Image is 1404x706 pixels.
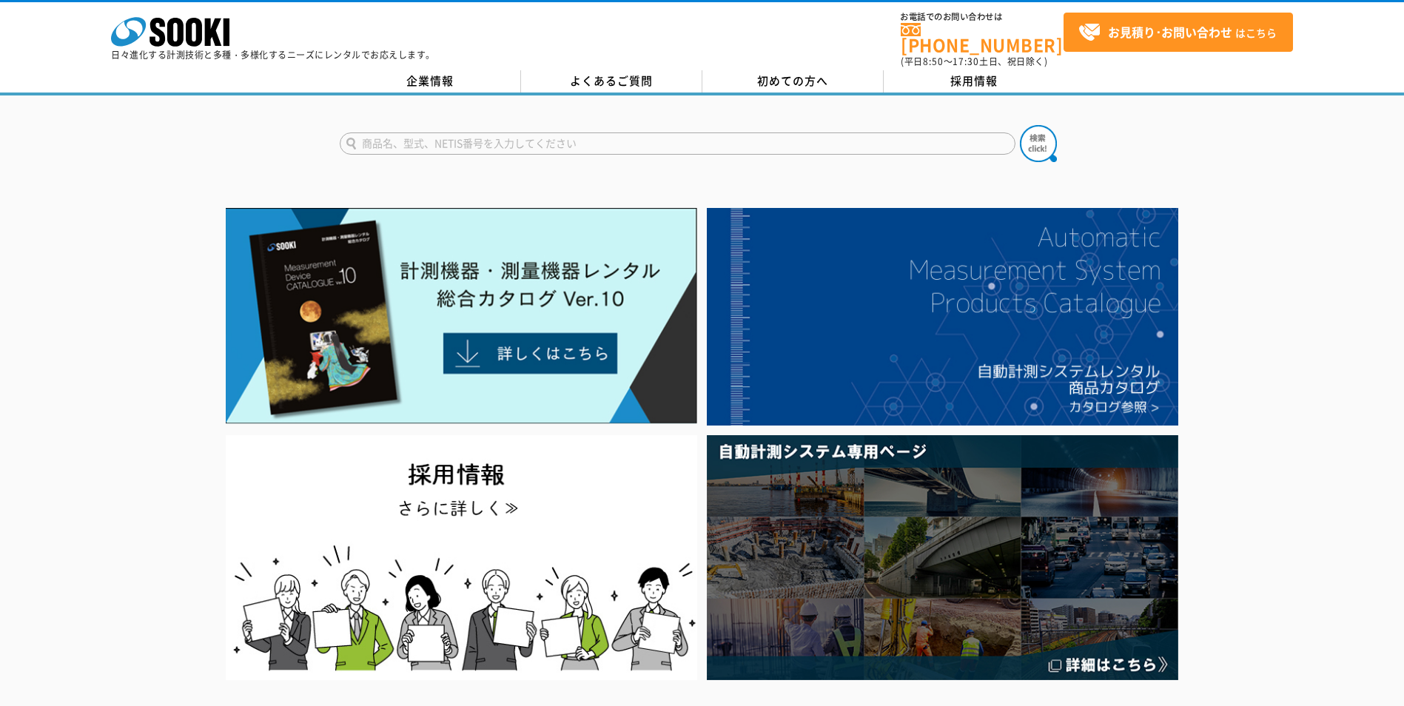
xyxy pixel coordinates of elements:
span: 8:50 [923,55,944,68]
a: 採用情報 [884,70,1065,93]
a: お見積り･お問い合わせはこちら [1064,13,1293,52]
a: 企業情報 [340,70,521,93]
input: 商品名、型式、NETIS番号を入力してください [340,132,1015,155]
span: (平日 ～ 土日、祝日除く) [901,55,1047,68]
span: お電話でのお問い合わせは [901,13,1064,21]
img: btn_search.png [1020,125,1057,162]
img: 自動計測システム専用ページ [707,435,1178,680]
strong: お見積り･お問い合わせ [1108,23,1232,41]
a: [PHONE_NUMBER] [901,23,1064,53]
img: SOOKI recruit [226,435,697,680]
span: 17:30 [953,55,979,68]
a: よくあるご質問 [521,70,702,93]
img: 自動計測システムカタログ [707,208,1178,426]
img: Catalog Ver10 [226,208,697,424]
a: 初めての方へ [702,70,884,93]
p: 日々進化する計測技術と多種・多様化するニーズにレンタルでお応えします。 [111,50,435,59]
span: はこちら [1078,21,1277,44]
span: 初めての方へ [757,73,828,89]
